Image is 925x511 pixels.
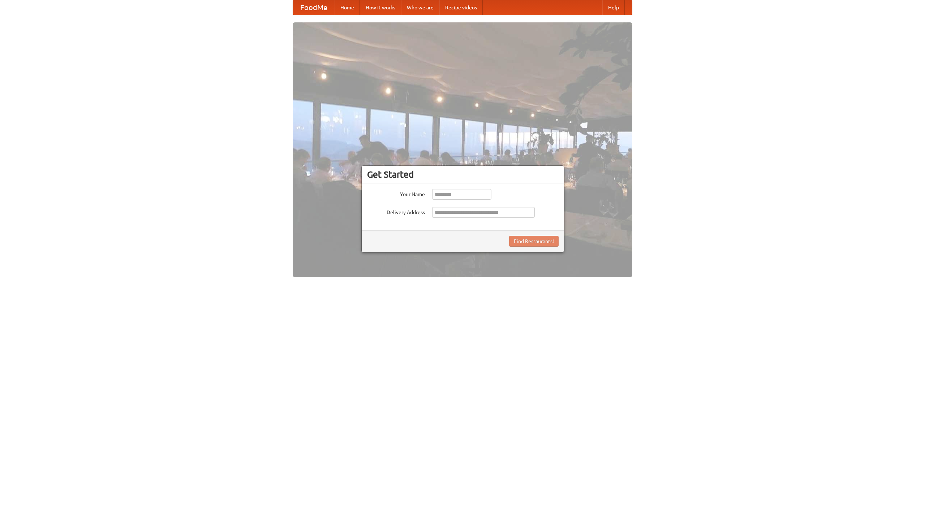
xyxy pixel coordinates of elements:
h3: Get Started [367,169,559,180]
a: Help [602,0,625,15]
label: Your Name [367,189,425,198]
a: Recipe videos [439,0,483,15]
button: Find Restaurants! [509,236,559,247]
a: Home [335,0,360,15]
a: FoodMe [293,0,335,15]
label: Delivery Address [367,207,425,216]
a: How it works [360,0,401,15]
a: Who we are [401,0,439,15]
